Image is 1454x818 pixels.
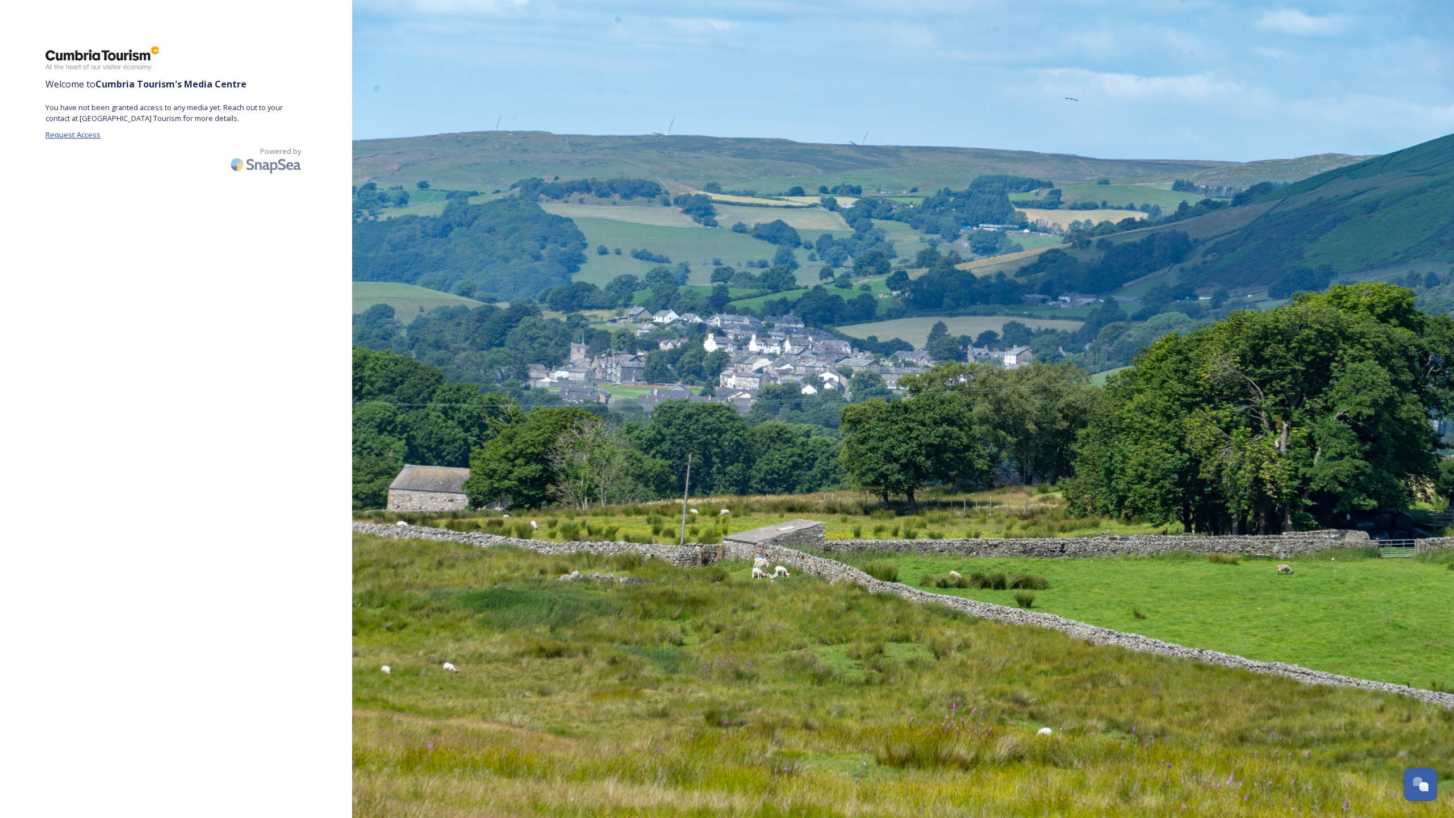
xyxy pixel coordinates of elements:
[45,77,307,91] span: Welcome to
[1404,768,1437,801] button: Open Chat
[227,151,307,178] img: SnapSea Logo
[45,130,101,140] span: Request Access
[45,102,307,124] span: You have not been granted access to any media yet. Reach out to your contact at [GEOGRAPHIC_DATA]...
[45,45,159,72] img: ct_logo.png
[95,78,246,90] strong: Cumbria Tourism 's Media Centre
[260,146,301,157] span: Powered by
